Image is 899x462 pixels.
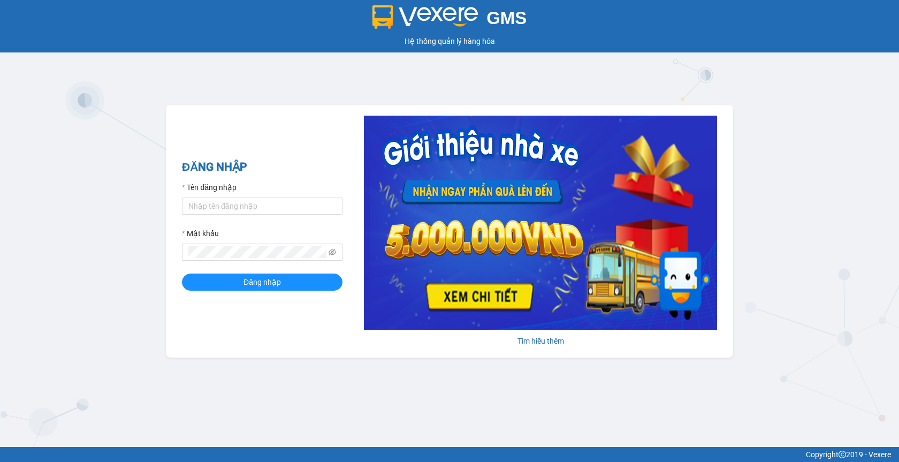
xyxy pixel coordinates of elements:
[182,228,219,239] label: Mật khẩu
[372,16,527,25] a: GMS
[372,5,478,29] img: logo 2
[8,449,891,460] div: Copyright 2019 - Vexere
[182,198,342,215] input: Tên đăng nhập
[364,116,717,330] img: banner-0
[329,248,336,256] span: eye-invisible
[364,335,717,347] div: Tìm hiểu thêm
[3,35,896,47] div: Hệ thống quản lý hàng hóa
[182,181,237,193] label: Tên đăng nhập
[182,274,342,291] button: Đăng nhập
[182,158,342,176] h2: ĐĂNG NHẬP
[839,451,846,458] span: copyright
[243,276,281,288] span: Đăng nhập
[486,8,527,28] span: GMS
[188,246,326,258] input: Mật khẩu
